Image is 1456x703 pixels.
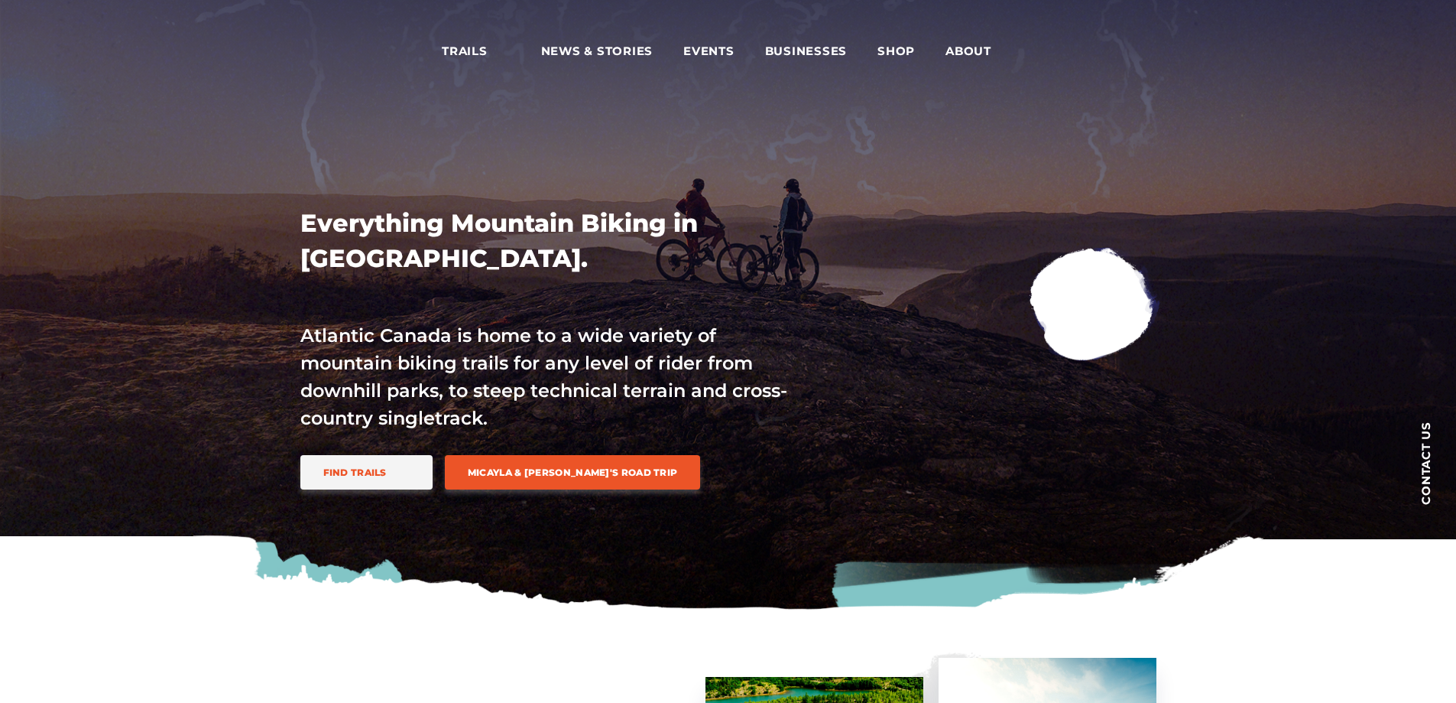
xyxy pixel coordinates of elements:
span: Micayla & [PERSON_NAME]'s Road Trip [468,467,678,478]
span: News & Stories [541,44,653,59]
a: Micayla & [PERSON_NAME]'s Road Trip [445,455,701,490]
a: Find Trails trail icon [300,455,433,490]
span: About [945,44,1014,59]
span: Contact us [1420,421,1432,505]
span: Events [683,44,734,59]
span: Find Trails [323,467,387,478]
span: Shop [877,44,915,59]
p: Atlantic Canada is home to a wide variety of mountain biking trails for any level of rider from d... [300,322,790,432]
a: Contact us [1395,398,1456,528]
span: Trails [442,44,511,59]
span: Businesses [765,44,848,59]
h1: Everything Mountain Biking in [GEOGRAPHIC_DATA]. [300,206,790,276]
